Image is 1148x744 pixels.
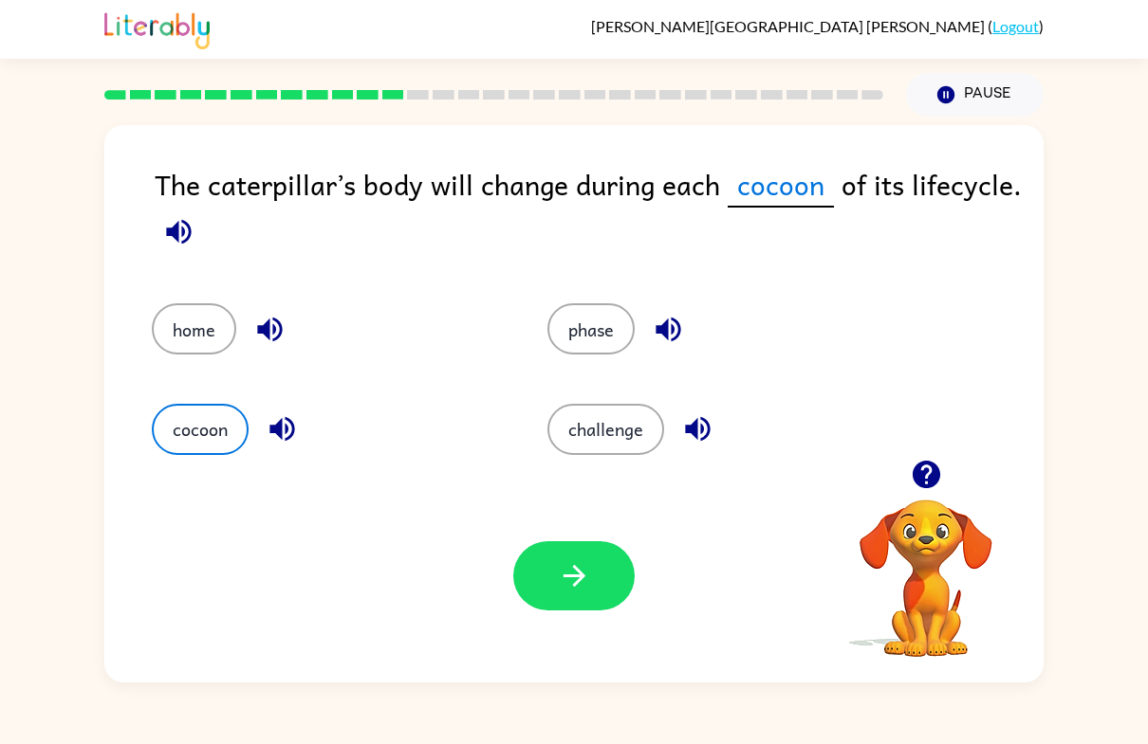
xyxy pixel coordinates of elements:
[547,404,664,455] button: challenge
[992,17,1039,35] a: Logout
[728,163,834,208] span: cocoon
[906,73,1044,117] button: Pause
[831,470,1021,660] video: Your browser must support playing .mp4 files to use Literably. Please try using another browser.
[155,163,1044,265] div: The caterpillar’s body will change during each of its lifecycle.
[152,404,249,455] button: cocoon
[547,303,635,354] button: phase
[591,17,1044,35] div: ( )
[591,17,988,35] span: [PERSON_NAME][GEOGRAPHIC_DATA] [PERSON_NAME]
[152,303,236,354] button: home
[104,8,210,49] img: Literably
